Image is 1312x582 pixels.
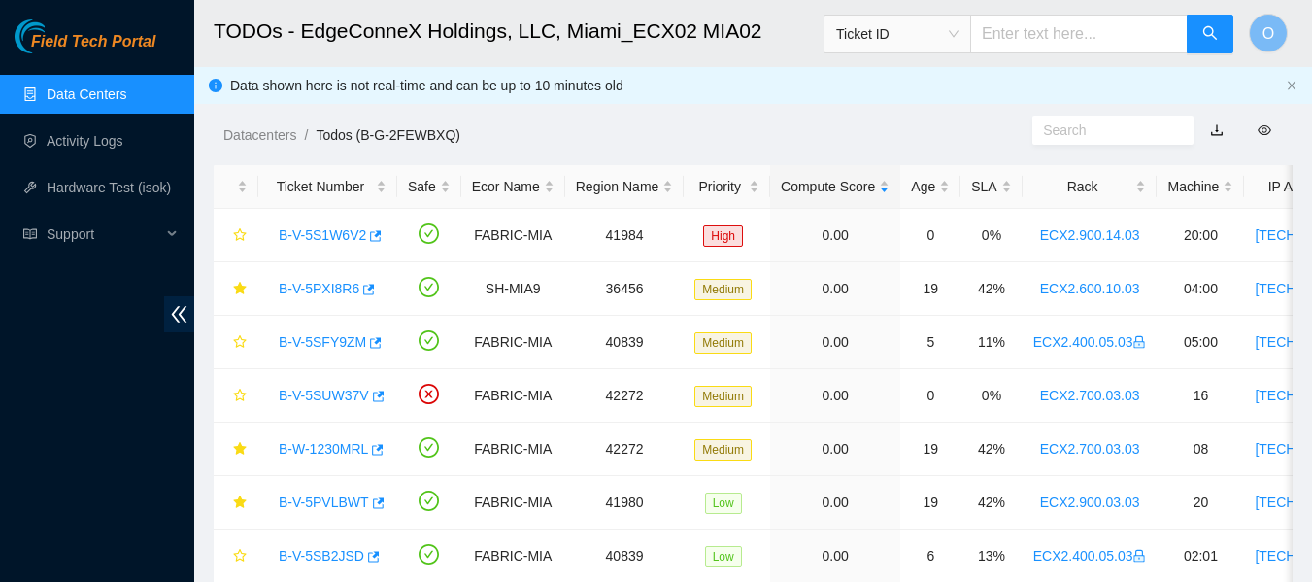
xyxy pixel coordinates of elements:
td: FABRIC-MIA [461,316,565,369]
td: 08 [1157,423,1244,476]
span: double-left [164,296,194,332]
span: Low [705,546,742,567]
a: ECX2.900.03.03 [1040,495,1140,510]
td: 0.00 [770,423,900,476]
a: Activity Logs [47,133,123,149]
a: ECX2.400.05.03lock [1033,334,1147,350]
a: B-V-5SFY9ZM [279,334,366,350]
td: 40839 [565,316,685,369]
td: 42% [960,423,1022,476]
span: / [304,127,308,143]
a: Datacenters [223,127,296,143]
a: B-V-5SUW37V [279,388,369,403]
td: 20:00 [1157,209,1244,262]
span: check-circle [419,544,439,565]
td: 19 [900,476,960,530]
span: Low [705,493,742,514]
td: 05:00 [1157,316,1244,369]
input: Enter text here... [970,15,1188,53]
button: star [224,273,248,304]
input: Search [1043,120,1167,141]
span: High [703,225,743,247]
span: check-circle [419,491,439,511]
td: 0.00 [770,476,900,530]
a: Hardware Test (isok) [47,180,171,195]
button: star [224,220,248,251]
a: Todos (B-G-2FEWBXQ) [316,127,460,143]
span: Support [47,215,161,254]
a: Akamai TechnologiesField Tech Portal [15,35,155,60]
td: 11% [960,316,1022,369]
span: Medium [694,439,752,461]
span: read [23,227,37,241]
td: 0.00 [770,316,900,369]
button: star [224,487,248,518]
span: star [233,335,247,351]
button: star [224,326,248,358]
td: 41984 [565,209,685,262]
td: 0 [900,369,960,423]
span: close-circle [419,384,439,404]
span: star [233,282,247,297]
td: 42272 [565,423,685,476]
button: star [224,380,248,411]
td: FABRIC-MIA [461,369,565,423]
td: 36456 [565,262,685,316]
img: Akamai Technologies [15,19,98,53]
a: ECX2.400.05.03lock [1033,548,1147,564]
td: 0.00 [770,209,900,262]
span: check-circle [419,277,439,297]
td: 19 [900,423,960,476]
td: 0 [900,209,960,262]
span: eye [1258,123,1271,137]
a: ECX2.700.03.03 [1040,388,1140,403]
span: Ticket ID [836,19,959,49]
span: star [233,496,247,511]
td: 20 [1157,476,1244,530]
span: Medium [694,386,752,407]
a: B-V-5S1W6V2 [279,227,366,243]
button: search [1187,15,1233,53]
button: close [1286,80,1297,92]
span: star [233,549,247,565]
td: 5 [900,316,960,369]
a: B-W-1230MRL [279,441,368,457]
td: 42272 [565,369,685,423]
span: check-circle [419,330,439,351]
a: B-V-5SB2JSD [279,548,364,564]
span: close [1286,80,1297,91]
td: FABRIC-MIA [461,209,565,262]
a: ECX2.700.03.03 [1040,441,1140,457]
td: 0.00 [770,369,900,423]
span: star [233,389,247,404]
button: star [224,540,248,571]
span: star [233,228,247,244]
td: 42% [960,476,1022,530]
a: B-V-5PVLBWT [279,495,369,510]
button: star [224,433,248,464]
span: check-circle [419,437,439,458]
td: 42% [960,262,1022,316]
td: FABRIC-MIA [461,476,565,530]
a: download [1210,122,1224,138]
a: ECX2.900.14.03 [1040,227,1140,243]
td: 0% [960,209,1022,262]
td: 41980 [565,476,685,530]
a: B-V-5PXI8R6 [279,281,359,296]
td: 04:00 [1157,262,1244,316]
span: search [1202,25,1218,44]
button: download [1195,115,1238,146]
span: Medium [694,279,752,300]
button: O [1249,14,1288,52]
span: check-circle [419,223,439,244]
span: lock [1132,335,1146,349]
td: 19 [900,262,960,316]
span: star [233,442,247,458]
td: SH-MIA9 [461,262,565,316]
td: 0.00 [770,262,900,316]
td: FABRIC-MIA [461,423,565,476]
td: 0% [960,369,1022,423]
span: O [1262,21,1274,46]
span: lock [1132,549,1146,563]
a: ECX2.600.10.03 [1040,281,1140,296]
